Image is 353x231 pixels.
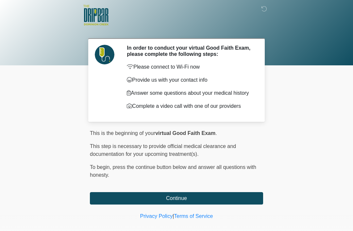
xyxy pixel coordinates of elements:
strong: virtual Good Faith Exam [155,130,215,136]
a: Privacy Policy [140,213,173,219]
p: Please connect to Wi-Fi now [127,63,253,71]
h2: In order to conduct your virtual Good Faith Exam, please complete the following steps: [127,45,253,57]
span: This step is necessary to provide official medical clearance and documentation for your upcoming ... [90,143,236,157]
p: Answer some questions about your medical history [127,89,253,97]
img: Agent Avatar [95,45,114,64]
button: Continue [90,192,263,205]
p: Provide us with your contact info [127,76,253,84]
a: Terms of Service [174,213,213,219]
p: Complete a video call with one of our providers [127,102,253,110]
img: The DRIPBaR - San Antonio Dominion Creek Logo [83,5,109,26]
a: | [173,213,174,219]
span: This is the beginning of your [90,130,155,136]
span: To begin, [90,164,112,170]
span: . [215,130,217,136]
span: press the continue button below and answer all questions with honesty. [90,164,256,178]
